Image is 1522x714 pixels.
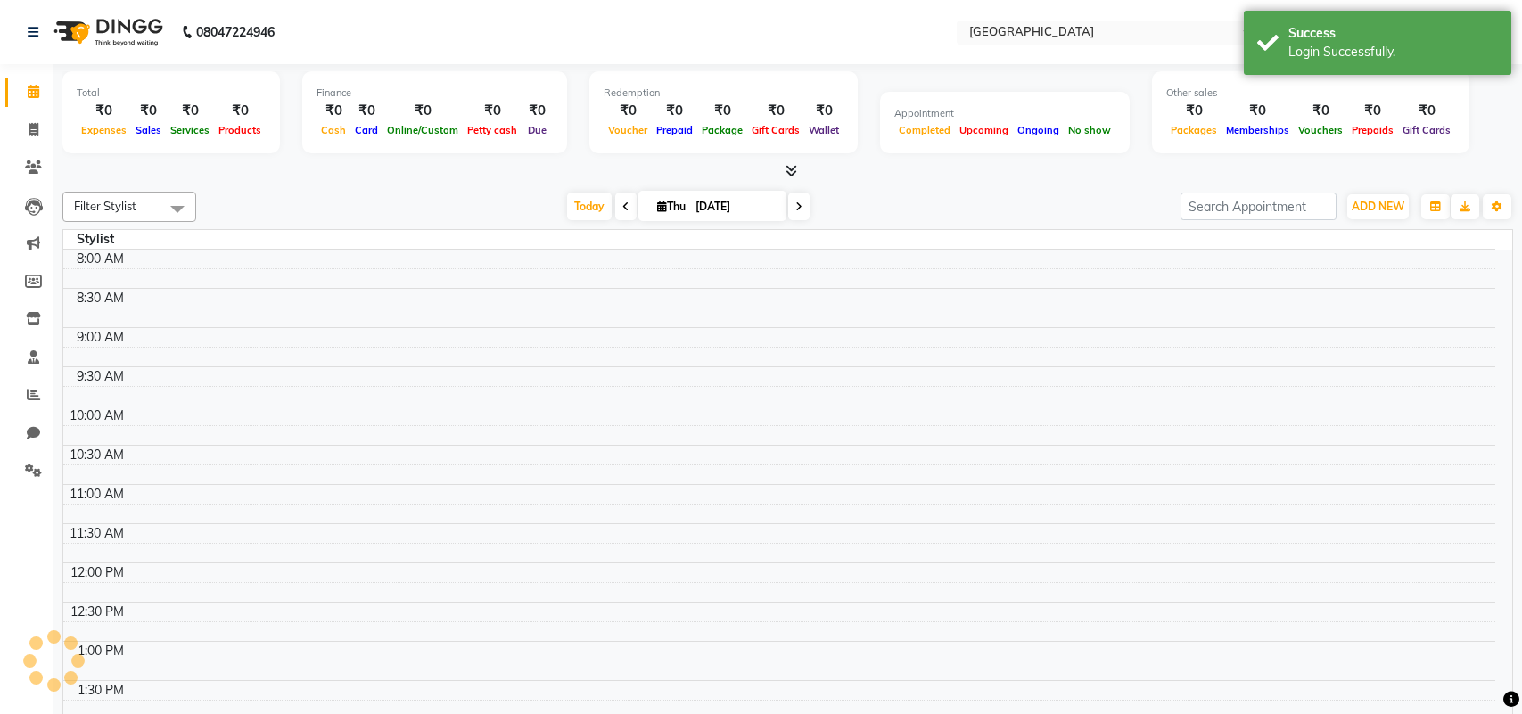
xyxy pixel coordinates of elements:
[894,106,1115,121] div: Appointment
[690,193,779,220] input: 2025-09-04
[604,101,652,121] div: ₹0
[1352,200,1404,213] span: ADD NEW
[317,124,350,136] span: Cash
[383,124,463,136] span: Online/Custom
[523,124,551,136] span: Due
[567,193,612,220] span: Today
[66,524,128,543] div: 11:30 AM
[77,101,131,121] div: ₹0
[67,563,128,582] div: 12:00 PM
[1398,124,1455,136] span: Gift Cards
[604,86,843,101] div: Redemption
[196,7,275,57] b: 08047224946
[697,124,747,136] span: Package
[522,101,553,121] div: ₹0
[1166,124,1222,136] span: Packages
[1294,101,1347,121] div: ₹0
[317,86,553,101] div: Finance
[383,101,463,121] div: ₹0
[1181,193,1337,220] input: Search Appointment
[1347,124,1398,136] span: Prepaids
[1347,101,1398,121] div: ₹0
[1288,43,1498,62] div: Login Successfully.
[652,124,697,136] span: Prepaid
[1222,101,1294,121] div: ₹0
[45,7,168,57] img: logo
[317,101,350,121] div: ₹0
[463,124,522,136] span: Petty cash
[66,485,128,504] div: 11:00 AM
[63,230,128,249] div: Stylist
[1013,124,1064,136] span: Ongoing
[350,101,383,121] div: ₹0
[166,101,214,121] div: ₹0
[804,124,843,136] span: Wallet
[77,86,266,101] div: Total
[131,101,166,121] div: ₹0
[73,289,128,308] div: 8:30 AM
[1288,24,1498,43] div: Success
[73,250,128,268] div: 8:00 AM
[166,124,214,136] span: Services
[652,101,697,121] div: ₹0
[214,101,266,121] div: ₹0
[66,446,128,464] div: 10:30 AM
[74,681,128,700] div: 1:30 PM
[697,101,747,121] div: ₹0
[131,124,166,136] span: Sales
[73,328,128,347] div: 9:00 AM
[894,124,955,136] span: Completed
[955,124,1013,136] span: Upcoming
[1222,124,1294,136] span: Memberships
[214,124,266,136] span: Products
[1294,124,1347,136] span: Vouchers
[804,101,843,121] div: ₹0
[66,406,128,425] div: 10:00 AM
[1064,124,1115,136] span: No show
[463,101,522,121] div: ₹0
[653,200,690,213] span: Thu
[77,124,131,136] span: Expenses
[1347,194,1409,219] button: ADD NEW
[747,124,804,136] span: Gift Cards
[1166,86,1455,101] div: Other sales
[747,101,804,121] div: ₹0
[73,367,128,386] div: 9:30 AM
[350,124,383,136] span: Card
[1166,101,1222,121] div: ₹0
[74,642,128,661] div: 1:00 PM
[74,199,136,213] span: Filter Stylist
[67,603,128,621] div: 12:30 PM
[1398,101,1455,121] div: ₹0
[604,124,652,136] span: Voucher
